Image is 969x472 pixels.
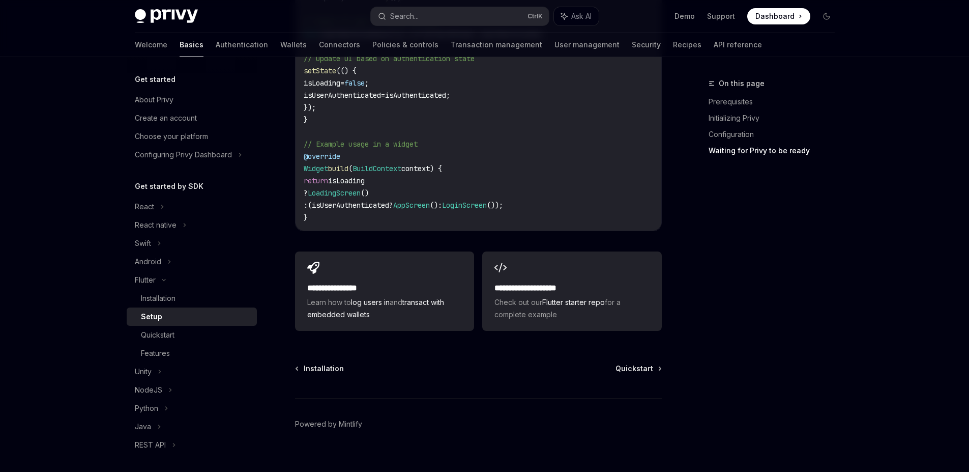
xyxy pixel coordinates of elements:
[304,164,328,173] span: Widget
[372,33,438,57] a: Policies & controls
[296,364,344,374] a: Installation
[709,143,843,159] a: Waiting for Privy to be ready
[135,33,167,57] a: Welcome
[714,33,762,57] a: API reference
[304,115,308,124] span: }
[709,126,843,143] a: Configuration
[328,164,348,173] span: build
[295,252,474,331] a: **** **** **** *Learn how tolog users inandtransact with embedded wallets
[615,364,653,374] span: Quickstart
[127,127,257,146] a: Choose your platform
[135,421,151,433] div: Java
[430,201,438,210] span: ()
[381,91,385,100] span: =
[141,347,170,359] div: Features
[135,366,152,378] div: Unity
[818,8,835,24] button: Toggle dark mode
[304,152,340,161] span: @override
[393,201,430,210] span: AppScreen
[135,130,208,143] div: Choose your platform
[304,201,308,210] span: :
[451,33,542,57] a: Transaction management
[351,298,390,307] a: log users in
[135,9,198,23] img: dark logo
[135,402,158,414] div: Python
[361,188,369,198] span: ()
[401,164,442,173] span: context) {
[673,33,701,57] a: Recipes
[127,326,257,344] a: Quickstart
[216,33,268,57] a: Authentication
[719,77,765,90] span: On this page
[141,329,174,341] div: Quickstart
[353,164,401,173] span: BuildContext
[127,91,257,109] a: About Privy
[135,180,203,192] h5: Get started by SDK
[319,33,360,57] a: Connectors
[542,298,605,307] a: Flutter starter repo
[304,54,475,63] span: // Update UI based on authentication state
[304,188,308,198] span: ?
[304,140,418,149] span: // Example usage in a widget
[442,201,487,210] span: LoginScreen
[348,164,353,173] span: (
[304,213,308,222] span: }
[344,78,365,88] span: false
[308,201,389,210] span: (isUserAuthenticated
[280,33,307,57] a: Wallets
[755,11,795,21] span: Dashboard
[438,201,442,210] span: :
[135,94,173,106] div: About Privy
[365,78,369,88] span: ;
[295,419,362,429] a: Powered by Mintlify
[127,289,257,308] a: Installation
[554,7,599,25] button: Ask AI
[135,274,156,286] div: Flutter
[135,219,177,231] div: React native
[304,364,344,374] span: Installation
[709,110,843,126] a: Initializing Privy
[135,384,162,396] div: NodeJS
[487,201,503,210] span: ());
[328,176,365,185] span: isLoading
[141,292,175,304] div: Installation
[494,296,649,321] span: Check out our for a complete example
[135,149,232,161] div: Configuring Privy Dashboard
[554,33,620,57] a: User management
[304,176,328,185] span: return
[571,11,592,21] span: Ask AI
[127,308,257,326] a: Setup
[307,296,462,321] span: Learn how to and
[135,237,151,249] div: Swift
[127,109,257,127] a: Create an account
[389,201,393,210] span: ?
[371,7,549,25] button: Search...CtrlK
[135,256,161,268] div: Android
[527,12,543,20] span: Ctrl K
[632,33,661,57] a: Security
[180,33,203,57] a: Basics
[747,8,810,24] a: Dashboard
[308,188,361,198] span: LoadingScreen
[304,103,316,112] span: });
[304,66,336,75] span: setState
[709,94,843,110] a: Prerequisites
[674,11,695,21] a: Demo
[707,11,735,21] a: Support
[135,112,197,124] div: Create an account
[340,78,344,88] span: =
[385,91,450,100] span: isAuthenticated;
[304,78,340,88] span: isLoading
[304,91,381,100] span: isUserAuthenticated
[127,344,257,363] a: Features
[135,439,166,451] div: REST API
[336,66,357,75] span: (() {
[135,73,175,86] h5: Get started
[615,364,661,374] a: Quickstart
[141,311,162,323] div: Setup
[390,10,419,22] div: Search...
[135,201,154,213] div: React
